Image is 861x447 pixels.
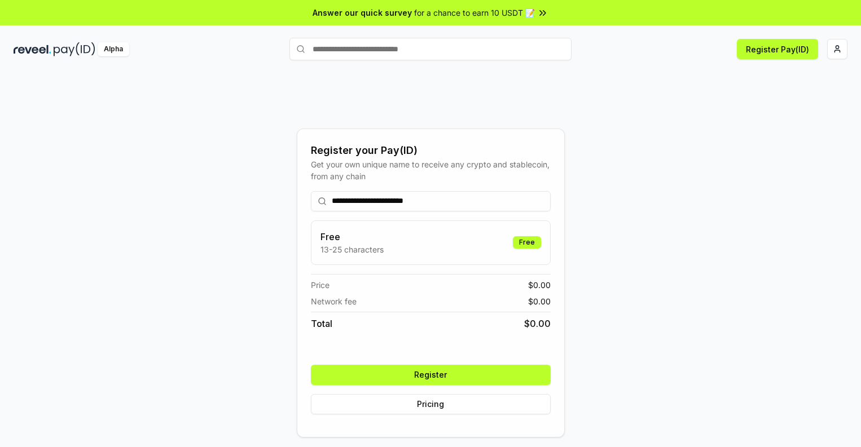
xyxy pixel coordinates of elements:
[14,42,51,56] img: reveel_dark
[98,42,129,56] div: Alpha
[320,230,384,244] h3: Free
[528,295,551,307] span: $ 0.00
[320,244,384,255] p: 13-25 characters
[311,158,551,182] div: Get your own unique name to receive any crypto and stablecoin, from any chain
[414,7,535,19] span: for a chance to earn 10 USDT 📝
[524,317,551,330] span: $ 0.00
[311,317,332,330] span: Total
[528,279,551,291] span: $ 0.00
[311,143,551,158] div: Register your Pay(ID)
[311,295,357,307] span: Network fee
[313,7,412,19] span: Answer our quick survey
[311,365,551,385] button: Register
[311,279,330,291] span: Price
[311,394,551,414] button: Pricing
[54,42,95,56] img: pay_id
[737,39,818,59] button: Register Pay(ID)
[513,236,541,249] div: Free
